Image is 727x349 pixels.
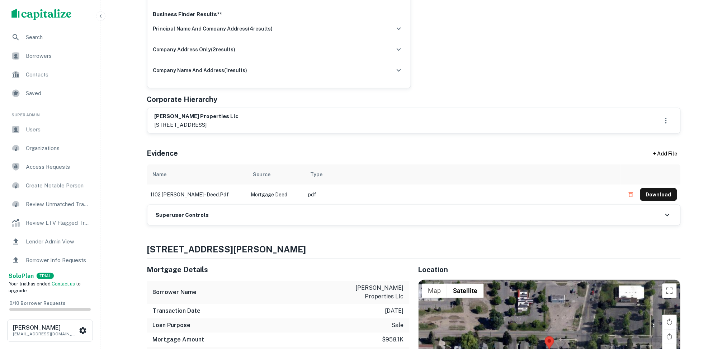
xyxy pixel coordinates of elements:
[662,284,677,298] button: Toggle fullscreen view
[26,125,90,134] span: Users
[26,52,90,60] span: Borrowers
[26,89,90,98] span: Saved
[6,140,94,157] a: Organizations
[447,284,484,298] button: Show satellite imagery
[305,164,621,185] th: Type
[153,170,167,179] div: Name
[153,10,405,19] p: Business Finder Results**
[6,47,94,65] a: Borrowers
[52,281,75,287] a: Contact us
[422,284,447,298] button: Show street map
[6,103,94,121] li: Super Admin
[641,147,691,160] div: + Add File
[385,307,404,316] p: [DATE]
[147,94,218,105] h5: Corporate Hierarchy
[155,121,239,129] p: [STREET_ADDRESS]
[153,321,191,330] h6: Loan Purpose
[6,66,94,83] a: Contacts
[339,284,404,301] p: [PERSON_NAME] properties llc
[26,219,90,227] span: Review LTV Flagged Transactions
[153,288,197,297] h6: Borrower Name
[691,292,727,326] iframe: Chat Widget
[153,336,204,344] h6: Mortgage Amount
[147,243,681,256] h4: [STREET_ADDRESS][PERSON_NAME]
[26,256,90,265] span: Borrower Info Requests
[153,25,273,33] h6: principal name and company address ( 4 results)
[147,164,681,205] div: scrollable content
[26,70,90,79] span: Contacts
[640,188,677,201] button: Download
[26,237,90,246] span: Lender Admin View
[26,200,90,209] span: Review Unmatched Transactions
[247,185,305,205] td: Mortgage Deed
[147,185,247,205] td: 1102 [PERSON_NAME] - deed.pdf
[9,301,65,306] span: 0 / 10 Borrower Requests
[6,233,94,250] a: Lender Admin View
[662,315,677,329] button: Rotate map clockwise
[6,29,94,46] a: Search
[6,177,94,194] a: Create Notable Person
[11,9,72,20] img: capitalize-logo.png
[26,33,90,42] span: Search
[305,185,621,205] td: pdf
[7,320,93,342] button: [PERSON_NAME][EMAIL_ADDRESS][DOMAIN_NAME]
[156,211,209,219] h6: Superuser Controls
[6,252,94,269] a: Borrower Info Requests
[153,46,236,53] h6: company address only ( 2 results)
[9,272,34,280] a: SoloPlan
[153,307,201,316] h6: Transaction Date
[6,196,94,213] a: Review Unmatched Transactions
[155,112,239,121] h6: [PERSON_NAME] properties llc
[6,121,94,138] a: Users
[147,164,247,185] th: Name
[26,181,90,190] span: Create Notable Person
[26,163,90,171] span: Access Requests
[253,170,271,179] div: Source
[392,321,404,330] p: sale
[418,265,681,275] h5: Location
[9,281,81,294] span: Your trial has ended. to upgrade.
[37,273,54,279] div: TRIAL
[147,265,410,275] h5: Mortgage Details
[13,331,77,337] p: [EMAIL_ADDRESS][DOMAIN_NAME]
[9,273,34,279] strong: Solo Plan
[26,144,90,153] span: Organizations
[624,189,637,200] button: Delete file
[13,325,77,331] h6: [PERSON_NAME]
[247,164,305,185] th: Source
[6,158,94,176] a: Access Requests
[6,85,94,102] a: Saved
[153,66,247,74] h6: company name and address ( 1 results)
[662,330,677,344] button: Rotate map counterclockwise
[6,214,94,232] a: Review LTV Flagged Transactions
[311,170,323,179] div: Type
[382,336,404,344] p: $958.1k
[147,148,178,159] h5: Evidence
